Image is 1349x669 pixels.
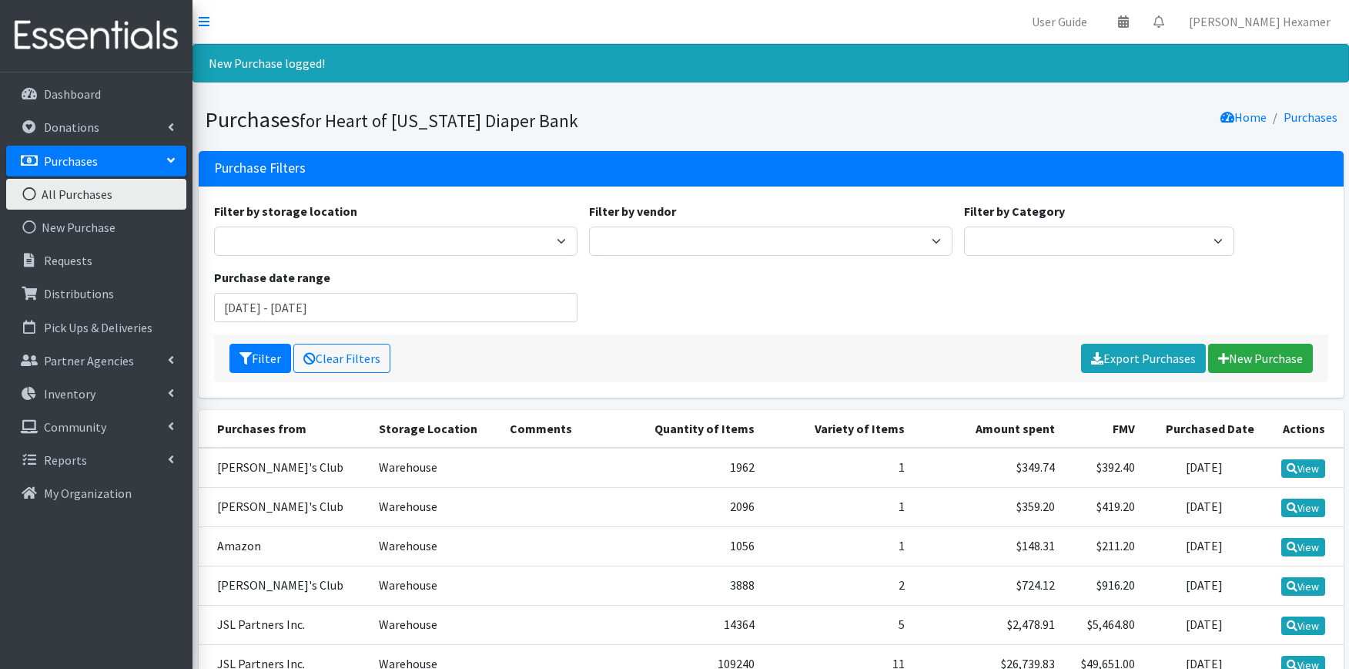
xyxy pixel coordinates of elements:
h1: Purchases [205,106,765,133]
th: Variety of Items [764,410,914,448]
small: for Heart of [US_STATE] Diaper Bank [300,109,578,132]
td: Warehouse [370,448,500,488]
a: Purchases [1284,109,1337,125]
td: $148.31 [914,526,1064,566]
td: $724.12 [914,566,1064,605]
input: January 1, 2011 - December 31, 2011 [214,293,577,322]
td: 5 [764,606,914,645]
td: 1056 [631,526,764,566]
a: Distributions [6,278,186,309]
td: $359.20 [914,487,1064,526]
a: [PERSON_NAME] Hexamer [1177,6,1343,37]
td: [PERSON_NAME]'s Club [199,448,370,488]
a: View [1281,499,1325,517]
p: Dashboard [44,86,101,102]
td: [DATE] [1144,487,1264,526]
label: Filter by vendor [589,202,676,220]
td: Warehouse [370,606,500,645]
td: 3888 [631,566,764,605]
td: [DATE] [1144,606,1264,645]
th: Actions [1264,410,1343,448]
a: Inventory [6,378,186,409]
a: All Purchases [6,179,186,210]
a: View [1281,459,1325,478]
h3: Purchase Filters [214,160,306,176]
a: Export Purchases [1081,344,1206,373]
td: Warehouse [370,566,500,605]
div: New Purchase logged! [192,44,1349,82]
th: Comments [500,410,631,448]
td: 1 [764,448,914,488]
a: Pick Ups & Deliveries [6,312,186,343]
p: Inventory [44,386,95,402]
td: 2096 [631,487,764,526]
td: Amazon [199,526,370,566]
label: Filter by Category [964,202,1065,220]
a: My Organization [6,478,186,509]
th: Purchased Date [1144,410,1264,448]
td: $5,464.80 [1064,606,1145,645]
td: $916.20 [1064,566,1145,605]
td: 14364 [631,606,764,645]
a: New Purchase [1208,344,1313,373]
th: Storage Location [370,410,500,448]
a: View [1281,577,1325,596]
td: $211.20 [1064,526,1145,566]
p: Partner Agencies [44,353,134,368]
a: Purchases [6,146,186,176]
td: [PERSON_NAME]'s Club [199,487,370,526]
th: Amount spent [914,410,1064,448]
a: Home [1220,109,1267,125]
a: Donations [6,112,186,143]
a: View [1281,538,1325,556]
td: $349.74 [914,448,1064,488]
p: Requests [44,253,92,268]
th: Purchases from [199,410,370,448]
p: Purchases [44,153,98,169]
td: [DATE] [1144,526,1264,566]
img: HumanEssentials [6,10,186,62]
th: FMV [1064,410,1145,448]
td: $392.40 [1064,448,1145,488]
p: Donations [44,119,99,135]
a: Partner Agencies [6,345,186,376]
p: My Organization [44,486,132,501]
td: 1 [764,487,914,526]
label: Purchase date range [214,268,330,287]
td: [DATE] [1144,566,1264,605]
td: Warehouse [370,487,500,526]
a: New Purchase [6,212,186,243]
td: $2,478.91 [914,606,1064,645]
a: Dashboard [6,79,186,109]
td: 1962 [631,448,764,488]
p: Reports [44,452,87,468]
th: Quantity of Items [631,410,764,448]
td: [PERSON_NAME]'s Club [199,566,370,605]
a: Reports [6,445,186,476]
td: JSL Partners Inc. [199,606,370,645]
label: Filter by storage location [214,202,357,220]
a: User Guide [1019,6,1100,37]
button: Filter [229,344,291,373]
p: Distributions [44,286,114,301]
a: View [1281,617,1325,635]
a: Community [6,412,186,442]
p: Community [44,419,106,435]
td: [DATE] [1144,448,1264,488]
a: Requests [6,245,186,276]
td: $419.20 [1064,487,1145,526]
td: Warehouse [370,526,500,566]
td: 2 [764,566,914,605]
a: Clear Filters [293,344,390,373]
td: 1 [764,526,914,566]
p: Pick Ups & Deliveries [44,320,152,335]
